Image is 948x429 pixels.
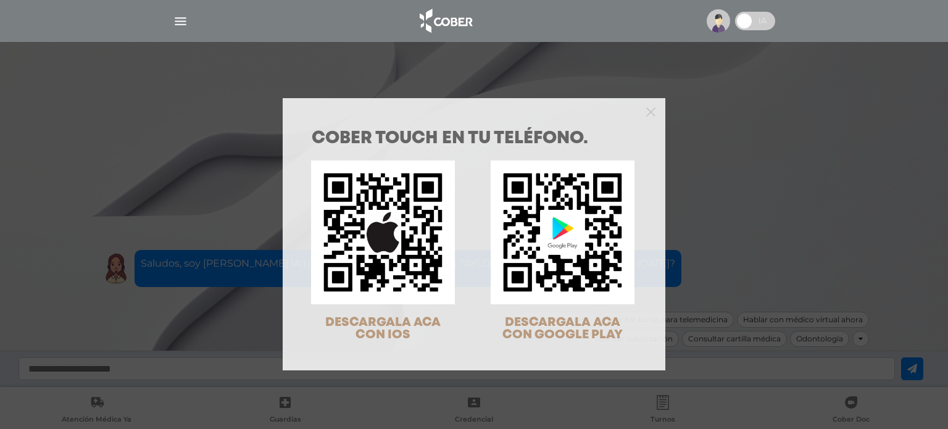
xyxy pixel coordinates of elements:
span: DESCARGALA ACA CON IOS [325,317,441,341]
img: qr-code [491,160,634,304]
img: qr-code [311,160,455,304]
button: Close [646,106,655,117]
span: DESCARGALA ACA CON GOOGLE PLAY [502,317,623,341]
h1: COBER TOUCH en tu teléfono. [312,130,636,148]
